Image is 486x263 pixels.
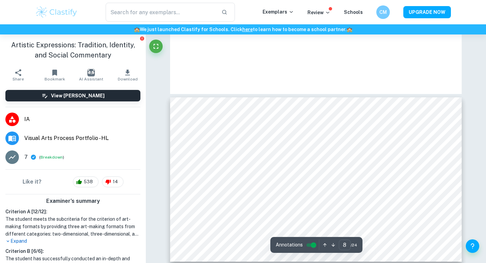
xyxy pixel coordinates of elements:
span: ( ) [39,154,64,161]
span: Share [12,77,24,81]
h6: Like it? [23,178,42,186]
button: Breakdown [40,154,63,160]
span: 14 [109,178,122,185]
div: 14 [102,176,124,187]
h6: Criterion A [ 12 / 12 ]: [5,208,140,215]
button: View [PERSON_NAME] [5,90,140,101]
button: Help and Feedback [466,239,479,253]
button: Download [109,66,146,85]
p: Exemplars [263,8,294,16]
span: 538 [80,178,97,185]
span: IA [24,115,140,123]
p: Expand [5,238,140,245]
span: Bookmark [45,77,65,81]
h6: CM [379,8,387,16]
button: Fullscreen [149,40,163,53]
span: 🏫 [347,27,352,32]
span: Visual Arts Process Portfolio - HL [24,134,140,142]
h1: Artistic Expressions: Tradition, Identity, and Social Commentary [5,40,140,60]
span: 🏫 [134,27,140,32]
span: AI Assistant [79,77,103,81]
p: Review [307,9,330,16]
a: Schools [344,9,363,15]
h1: The student meets the subcriteria for the criterion of art-making formats by providing three art-... [5,215,140,238]
img: AI Assistant [87,69,95,76]
h6: Criterion B [ 6 / 6 ]: [5,247,140,255]
h6: View [PERSON_NAME] [51,92,105,99]
p: 7 [24,153,28,161]
span: Download [118,77,138,81]
span: / 24 [351,242,357,248]
h6: Examiner's summary [3,197,143,205]
button: UPGRADE NOW [403,6,451,18]
div: 538 [73,176,99,187]
span: Annotations [276,241,303,248]
h6: We just launched Clastify for Schools. Click to learn how to become a school partner. [1,26,485,33]
button: CM [376,5,390,19]
button: Bookmark [36,66,73,85]
img: Clastify logo [35,5,78,19]
button: AI Assistant [73,66,109,85]
button: Report issue [139,36,144,41]
input: Search for any exemplars... [106,3,216,22]
a: here [242,27,253,32]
